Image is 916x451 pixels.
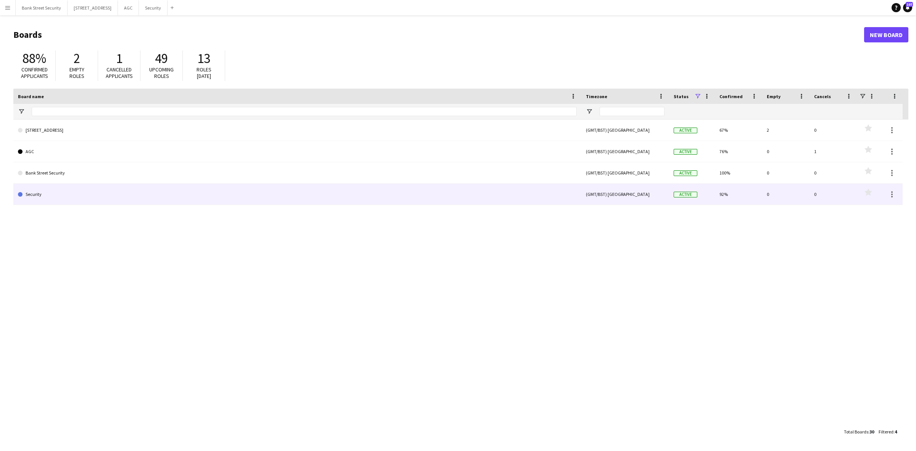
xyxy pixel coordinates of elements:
[844,424,874,439] div: :
[810,184,857,205] div: 0
[762,184,810,205] div: 0
[869,429,874,435] span: 30
[13,29,864,40] h1: Boards
[581,120,669,141] div: (GMT/BST) [GEOGRAPHIC_DATA]
[197,50,210,67] span: 13
[32,107,577,116] input: Board name Filter Input
[767,94,781,99] span: Empty
[715,141,762,162] div: 76%
[106,66,133,79] span: Cancelled applicants
[715,120,762,141] div: 67%
[762,162,810,183] div: 0
[810,162,857,183] div: 0
[844,429,868,435] span: Total Boards
[18,120,577,141] a: [STREET_ADDRESS]
[18,108,25,115] button: Open Filter Menu
[719,94,743,99] span: Confirmed
[581,184,669,205] div: (GMT/BST) [GEOGRAPHIC_DATA]
[674,192,697,197] span: Active
[139,0,168,15] button: Security
[674,128,697,133] span: Active
[879,429,893,435] span: Filtered
[68,0,118,15] button: [STREET_ADDRESS]
[674,149,697,155] span: Active
[18,184,577,205] a: Security
[895,429,897,435] span: 4
[197,66,211,79] span: Roles [DATE]
[18,141,577,162] a: AGC
[21,66,48,79] span: Confirmed applicants
[586,108,593,115] button: Open Filter Menu
[118,0,139,15] button: AGC
[69,66,84,79] span: Empty roles
[116,50,123,67] span: 1
[762,120,810,141] div: 2
[762,141,810,162] div: 0
[903,3,912,12] a: 107
[674,170,697,176] span: Active
[674,94,689,99] span: Status
[23,50,46,67] span: 88%
[586,94,607,99] span: Timezone
[74,50,80,67] span: 2
[715,184,762,205] div: 92%
[18,162,577,184] a: Bank Street Security
[600,107,664,116] input: Timezone Filter Input
[715,162,762,183] div: 100%
[581,162,669,183] div: (GMT/BST) [GEOGRAPHIC_DATA]
[18,94,44,99] span: Board name
[864,27,908,42] a: New Board
[149,66,174,79] span: Upcoming roles
[810,120,857,141] div: 0
[810,141,857,162] div: 1
[879,424,897,439] div: :
[155,50,168,67] span: 49
[16,0,68,15] button: Bank Street Security
[581,141,669,162] div: (GMT/BST) [GEOGRAPHIC_DATA]
[906,2,913,7] span: 107
[814,94,831,99] span: Cancels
